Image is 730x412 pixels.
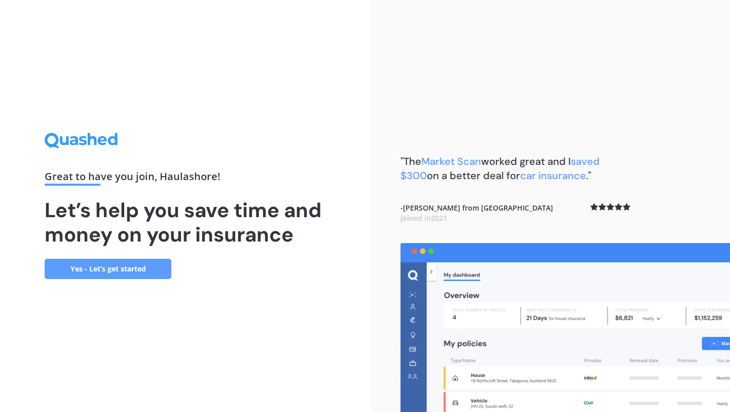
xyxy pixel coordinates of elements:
h1: Let’s help you save time and money on your insurance [45,198,325,247]
span: Joined in 2021 [400,213,447,223]
a: Yes - Let’s get started [45,259,171,279]
b: - [PERSON_NAME] from [GEOGRAPHIC_DATA] [400,203,553,223]
b: "The worked great and I on a better deal for ." [400,155,600,182]
span: Market Scan [421,155,481,168]
img: dashboard.webp [400,243,730,412]
span: car insurance [520,169,586,182]
div: Great to have you join , Haulashore ! [45,171,325,186]
span: saved $300 [400,155,600,182]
